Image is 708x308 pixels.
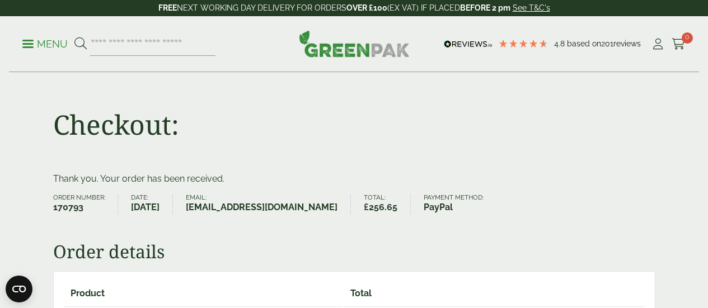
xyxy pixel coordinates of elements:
[651,39,665,50] i: My Account
[364,202,369,212] span: £
[158,3,177,12] strong: FREE
[53,172,655,186] p: Thank you. Your order has been received.
[672,36,686,53] a: 0
[567,39,601,48] span: Based on
[601,39,613,48] span: 201
[53,108,179,141] h1: Checkout:
[22,37,68,51] p: Menu
[131,195,173,214] li: Date:
[364,202,397,212] bdi: 256.65
[22,37,68,49] a: Menu
[672,39,686,50] i: Cart
[53,201,105,214] strong: 170793
[444,40,493,48] img: REVIEWS.io
[186,195,351,214] li: Email:
[299,30,410,57] img: GreenPak Supplies
[346,3,387,12] strong: OVER £100
[344,282,644,305] th: Total
[53,241,655,262] h2: Order details
[424,195,496,214] li: Payment method:
[613,39,641,48] span: reviews
[186,201,337,214] strong: [EMAIL_ADDRESS][DOMAIN_NAME]
[64,282,343,305] th: Product
[682,32,693,44] span: 0
[498,39,548,49] div: 4.79 Stars
[53,195,119,214] li: Order number:
[513,3,550,12] a: See T&C's
[554,39,567,48] span: 4.8
[460,3,510,12] strong: BEFORE 2 pm
[131,201,160,214] strong: [DATE]
[424,201,484,214] strong: PayPal
[364,195,411,214] li: Total:
[6,276,32,302] button: Open CMP widget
